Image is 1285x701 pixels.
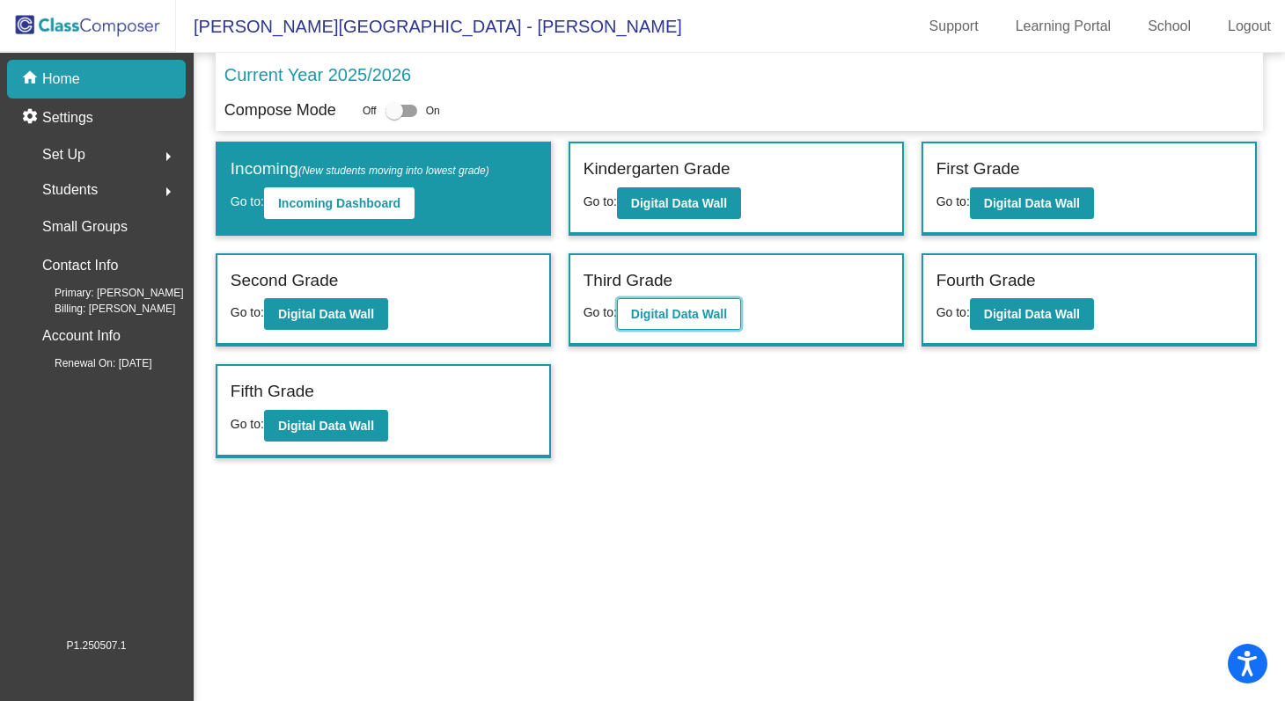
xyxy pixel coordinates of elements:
b: Incoming Dashboard [278,196,400,210]
span: Primary: [PERSON_NAME] [26,285,184,301]
b: Digital Data Wall [984,307,1080,321]
span: Go to: [584,305,617,319]
label: First Grade [936,157,1020,182]
mat-icon: arrow_right [158,181,179,202]
p: Small Groups [42,215,128,239]
b: Digital Data Wall [984,196,1080,210]
span: Off [363,103,377,119]
b: Digital Data Wall [631,307,727,321]
p: Contact Info [42,253,118,278]
p: Account Info [42,324,121,348]
label: Kindergarten Grade [584,157,731,182]
button: Digital Data Wall [970,298,1094,330]
span: Go to: [231,194,264,208]
p: Home [42,69,80,90]
b: Digital Data Wall [278,307,374,321]
a: Logout [1214,12,1285,40]
p: Settings [42,107,93,128]
label: Third Grade [584,268,672,294]
button: Digital Data Wall [264,410,388,442]
span: Students [42,178,98,202]
span: Go to: [936,305,970,319]
button: Digital Data Wall [264,298,388,330]
span: Renewal On: [DATE] [26,355,151,371]
button: Digital Data Wall [617,187,741,219]
b: Digital Data Wall [631,196,727,210]
span: On [426,103,440,119]
mat-icon: home [21,69,42,90]
label: Fourth Grade [936,268,1036,294]
mat-icon: arrow_right [158,146,179,167]
span: Set Up [42,142,85,167]
button: Digital Data Wall [617,298,741,330]
mat-icon: settings [21,107,42,128]
a: Learning Portal [1002,12,1126,40]
span: Go to: [584,194,617,208]
label: Fifth Grade [231,379,314,405]
label: Second Grade [231,268,339,294]
button: Digital Data Wall [970,187,1094,219]
a: Support [915,12,993,40]
p: Compose Mode [224,99,336,122]
label: Incoming [231,157,489,182]
b: Digital Data Wall [278,419,374,433]
span: Billing: [PERSON_NAME] [26,301,175,317]
a: School [1134,12,1205,40]
p: Current Year 2025/2026 [224,62,411,88]
span: (New students moving into lowest grade) [298,164,489,177]
button: Incoming Dashboard [264,187,415,219]
span: Go to: [231,417,264,431]
span: Go to: [231,305,264,319]
span: [PERSON_NAME][GEOGRAPHIC_DATA] - [PERSON_NAME] [176,12,682,40]
span: Go to: [936,194,970,208]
